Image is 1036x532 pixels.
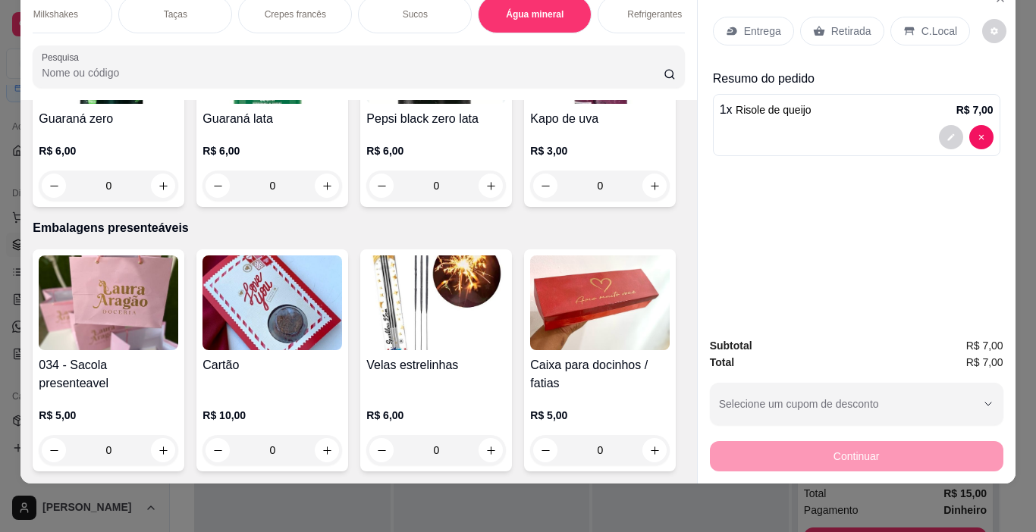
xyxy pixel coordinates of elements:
[479,438,503,462] button: increase-product-quantity
[315,438,339,462] button: increase-product-quantity
[969,125,994,149] button: decrease-product-quantity
[366,255,506,350] img: product-image
[720,101,812,119] p: 1 x
[206,174,230,198] button: decrease-product-quantity
[202,356,342,374] h4: Cartão
[831,23,871,39] p: Retirada
[39,356,178,393] h4: 034 - Sacola presenteavel
[315,174,339,198] button: increase-product-quantity
[42,438,66,462] button: decrease-product-quantity
[39,255,178,350] img: product-image
[956,102,994,117] p: R$ 7,00
[744,23,781,39] p: Entrega
[627,8,682,20] p: Refrigerantes
[710,340,752,352] strong: Subtotal
[533,438,557,462] button: decrease-product-quantity
[736,104,812,116] span: Risole de queijo
[403,8,428,20] p: Sucos
[982,19,1006,43] button: decrease-product-quantity
[530,255,670,350] img: product-image
[366,110,506,128] h4: Pepsi black zero lata
[966,354,1003,371] span: R$ 7,00
[151,174,175,198] button: increase-product-quantity
[369,438,394,462] button: decrease-product-quantity
[42,51,84,64] label: Pesquisa
[42,174,66,198] button: decrease-product-quantity
[33,219,684,237] p: Embalagens presenteáveis
[151,438,175,462] button: increase-product-quantity
[369,174,394,198] button: decrease-product-quantity
[506,8,564,20] p: Água mineral
[642,438,667,462] button: increase-product-quantity
[39,408,178,423] p: R$ 5,00
[39,143,178,158] p: R$ 6,00
[710,356,734,368] strong: Total
[33,8,78,20] p: Milkshakes
[966,337,1003,354] span: R$ 7,00
[710,383,1003,425] button: Selecione um cupom de desconto
[479,174,503,198] button: increase-product-quantity
[206,438,230,462] button: decrease-product-quantity
[366,408,506,423] p: R$ 6,00
[202,408,342,423] p: R$ 10,00
[530,110,670,128] h4: Kapo de uva
[202,143,342,158] p: R$ 6,00
[921,23,957,39] p: C.Local
[366,143,506,158] p: R$ 6,00
[530,356,670,393] h4: Caixa para docinhos / fatias
[164,8,187,20] p: Taças
[42,65,664,80] input: Pesquisa
[533,174,557,198] button: decrease-product-quantity
[202,255,342,350] img: product-image
[713,70,1000,88] p: Resumo do pedido
[939,125,963,149] button: decrease-product-quantity
[366,356,506,374] h4: Velas estrelinhas
[39,110,178,128] h4: Guaraná zero
[265,8,326,20] p: Crepes francês
[530,408,670,423] p: R$ 5,00
[530,143,670,158] p: R$ 3,00
[202,110,342,128] h4: Guaraná lata
[642,174,667,198] button: increase-product-quantity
